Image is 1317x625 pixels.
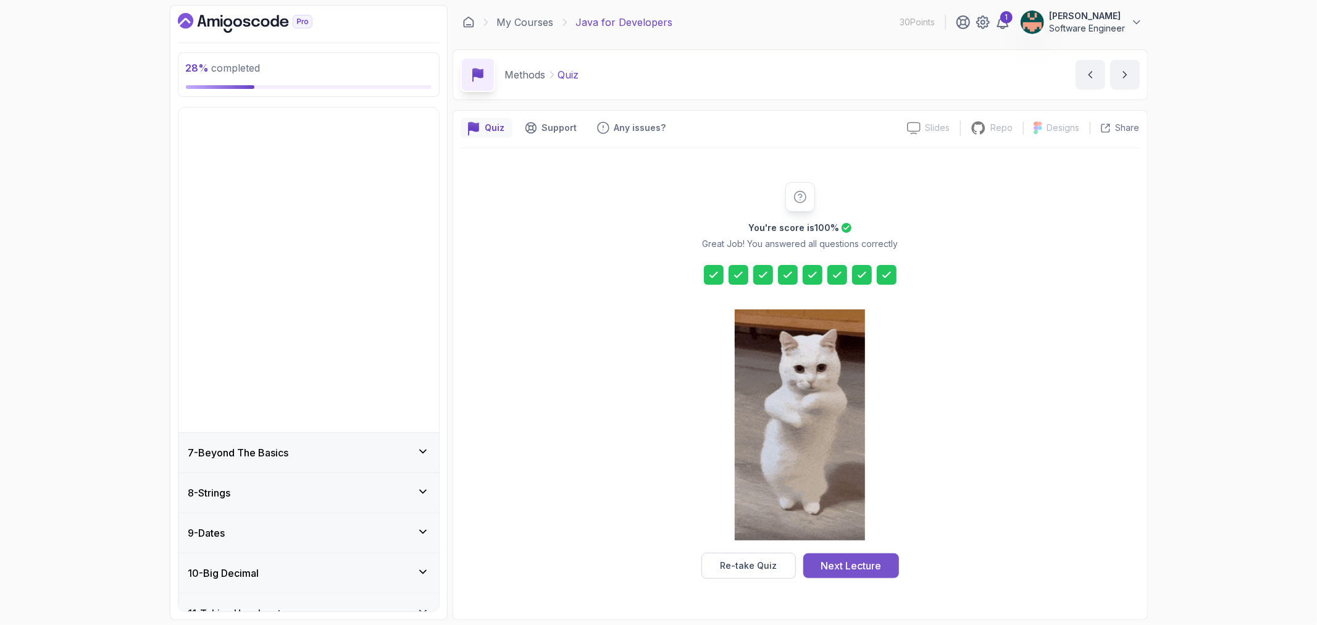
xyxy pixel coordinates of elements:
p: Slides [926,122,950,134]
div: 1 [1000,11,1013,23]
p: Software Engineer [1050,22,1126,35]
button: 7-Beyond The Basics [178,433,439,472]
span: 28 % [186,62,209,74]
h3: 9 - Dates [188,526,225,540]
h3: 8 - Strings [188,485,231,500]
p: Java for Developers [576,15,673,30]
p: [PERSON_NAME] [1050,10,1126,22]
h3: 7 - Beyond The Basics [188,445,289,460]
p: Methods [505,67,546,82]
p: Great Job! You answered all questions correctly [702,238,898,250]
a: Dashboard [462,16,475,28]
button: Feedback button [590,118,674,138]
h3: 10 - Big Decimal [188,566,259,581]
div: Next Lecture [821,558,881,573]
h3: 11 - Taking User Input [188,606,282,621]
p: 30 Points [900,16,935,28]
p: Quiz [558,67,579,82]
p: Designs [1047,122,1080,134]
button: Support button [517,118,585,138]
a: Dashboard [178,13,341,33]
p: Share [1116,122,1140,134]
button: quiz button [461,118,512,138]
img: cool-cat [735,309,865,540]
button: Share [1090,122,1140,134]
button: 9-Dates [178,513,439,553]
p: Quiz [485,122,505,134]
button: next content [1110,60,1140,90]
img: user profile image [1021,10,1044,34]
p: Any issues? [614,122,666,134]
span: completed [186,62,261,74]
a: My Courses [497,15,554,30]
p: Support [542,122,577,134]
p: Repo [991,122,1013,134]
button: previous content [1076,60,1105,90]
div: Re-take Quiz [720,560,777,572]
a: 1 [995,15,1010,30]
button: Re-take Quiz [701,553,796,579]
button: 10-Big Decimal [178,553,439,593]
button: user profile image[PERSON_NAME]Software Engineer [1020,10,1143,35]
button: 8-Strings [178,473,439,513]
h2: You're score is 100 % [748,222,839,234]
button: Next Lecture [803,553,899,578]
